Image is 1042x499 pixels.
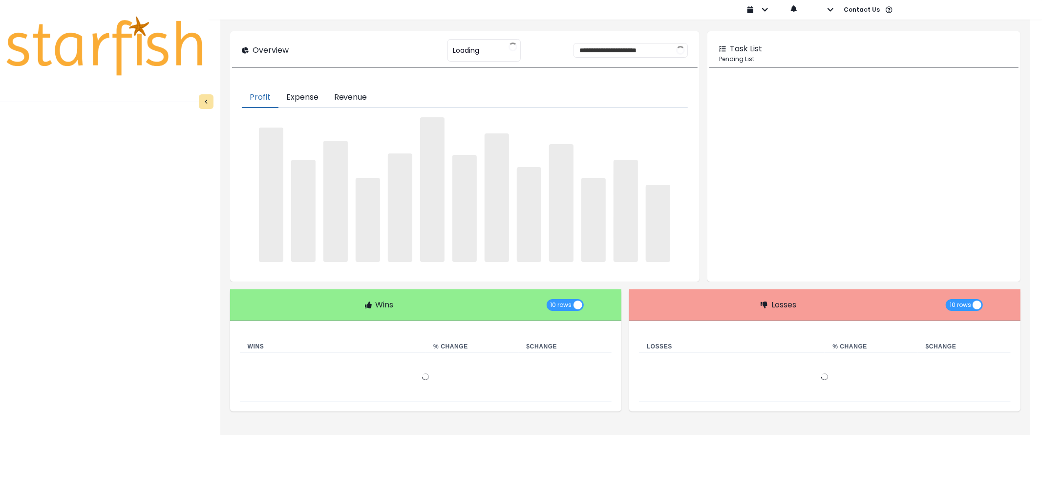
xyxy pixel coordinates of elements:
th: Wins [240,341,426,353]
span: ‌ [388,153,412,262]
span: ‌ [581,178,606,261]
span: ‌ [614,160,638,262]
span: Loading [453,40,479,61]
span: ‌ [452,155,477,262]
th: % Change [825,341,917,353]
th: $ Change [519,341,612,353]
th: % Change [425,341,518,353]
button: Revenue [326,87,375,108]
button: Expense [278,87,326,108]
button: Profit [242,87,278,108]
p: Pending List [719,55,1009,64]
p: Overview [253,44,289,56]
span: ‌ [323,141,348,262]
p: Losses [771,299,796,311]
th: $ Change [918,341,1011,353]
span: ‌ [485,133,509,262]
p: Wins [376,299,394,311]
th: Losses [639,341,825,353]
span: 10 rows [551,299,572,311]
span: ‌ [259,128,283,262]
span: ‌ [420,117,445,262]
span: ‌ [517,167,541,262]
span: ‌ [356,178,380,262]
span: 10 rows [950,299,971,311]
p: Task List [730,43,762,55]
span: ‌ [291,160,316,262]
span: ‌ [646,185,670,262]
span: ‌ [549,144,574,262]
